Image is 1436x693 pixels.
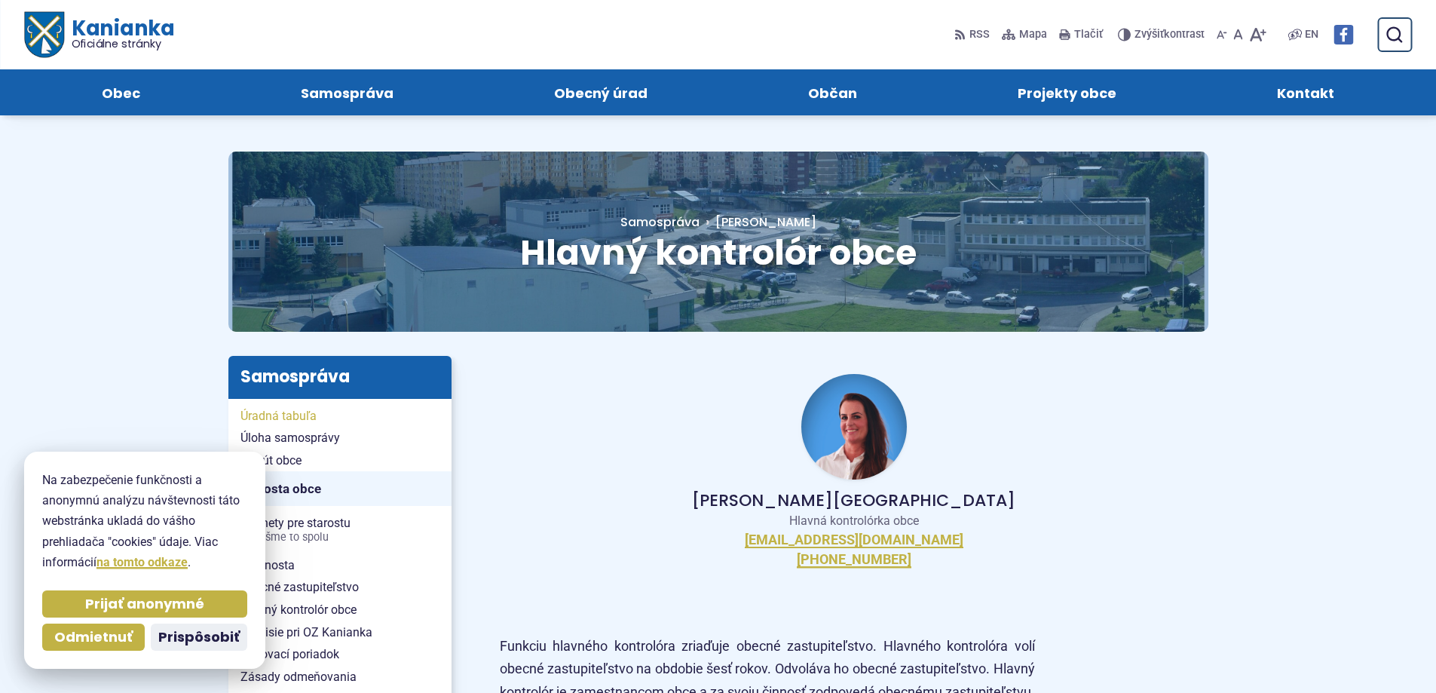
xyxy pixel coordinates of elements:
[24,12,174,58] a: Logo Kanianka, prejsť na domovskú stránku.
[228,576,452,599] a: Obecné zastupiteľstvo
[1246,19,1269,51] button: Zväčšiť veľkosť písma
[240,599,439,621] span: Hlavný kontrolór obce
[228,471,452,506] a: Starosta obce
[620,213,700,231] a: Samospráva
[1134,29,1205,41] span: kontrast
[36,69,205,115] a: Obec
[63,18,173,50] span: Kanianka
[1056,19,1106,51] button: Tlačiť
[235,69,458,115] a: Samospráva
[999,19,1050,51] a: Mapa
[520,228,917,277] span: Hlavný kontrolór obce
[228,554,452,577] a: Prednosta
[488,69,712,115] a: Obecný úrad
[42,624,145,651] button: Odmietnuť
[85,596,204,613] span: Prijať anonymné
[524,492,1184,510] p: [PERSON_NAME][GEOGRAPHIC_DATA]
[228,427,452,449] a: Úloha samosprávy
[96,555,188,569] a: na tomto odkaze
[953,69,1182,115] a: Projekty obce
[42,470,247,572] p: Na zabezpečenie funkčnosti a anonymnú analýzu návštevnosti táto webstránka ukladá do vášho prehli...
[228,643,452,666] a: Rokovací poriadok
[151,624,247,651] button: Prispôsobiť
[715,213,816,231] span: [PERSON_NAME]
[240,576,439,599] span: Obecné zastupiteľstvo
[524,514,1184,529] p: Hlavná kontrolórka obce
[240,427,439,449] span: Úloha samosprávy
[228,599,452,621] a: Hlavný kontrolór obce
[1230,19,1246,51] button: Nastaviť pôvodnú veľkosť písma
[1118,19,1208,51] button: Zvýšiťkontrast
[240,643,439,666] span: Rokovací poriadok
[1214,19,1230,51] button: Zmenšiť veľkosť písma
[1333,25,1353,44] img: Prejsť na Facebook stránku
[1074,29,1103,41] span: Tlačiť
[1134,28,1164,41] span: Zvýšiť
[808,69,857,115] span: Občan
[1302,26,1321,44] a: EN
[700,213,816,231] a: [PERSON_NAME]
[228,449,452,472] a: Štatút obce
[240,532,439,544] span: Vyriešme to spolu
[54,629,133,646] span: Odmietnuť
[1019,26,1047,44] span: Mapa
[1018,69,1116,115] span: Projekty obce
[240,554,439,577] span: Prednosta
[240,621,439,644] span: Komisie pri OZ Kanianka
[228,512,452,547] a: Podnety pre starostuVyriešme to spolu
[24,12,63,58] img: Prejsť na domovskú stránku
[240,666,439,688] span: Zásady odmeňovania
[969,26,990,44] span: RSS
[240,405,439,428] span: Úradná tabuľa
[1305,26,1318,44] span: EN
[954,19,993,51] a: RSS
[228,405,452,428] a: Úradná tabuľa
[71,38,174,49] span: Oficiálne stránky
[240,477,439,501] span: Starosta obce
[228,621,452,644] a: Komisie pri OZ Kanianka
[743,69,923,115] a: Občan
[554,69,648,115] span: Obecný úrad
[228,356,452,398] h3: Samospráva
[42,590,247,618] button: Prijať anonymné
[158,629,240,646] span: Prispôsobiť
[228,666,452,688] a: Zásady odmeňovania
[240,512,439,547] span: Podnety pre starostu
[1277,69,1334,115] span: Kontakt
[801,374,907,480] img: fotka - Martina Nižnanská
[240,449,439,472] span: Štatút obce
[797,551,911,569] a: [PHONE_NUMBER]
[301,69,393,115] span: Samospráva
[1212,69,1400,115] a: Kontakt
[102,69,140,115] span: Obec
[745,532,963,549] a: [EMAIL_ADDRESS][DOMAIN_NAME]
